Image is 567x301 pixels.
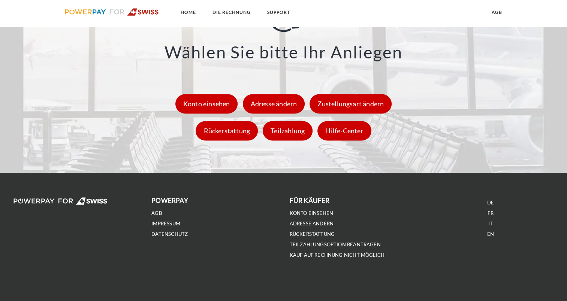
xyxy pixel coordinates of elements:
img: logo-swiss-white.svg [13,197,108,205]
a: IMPRESSUM [151,221,180,227]
div: Hilfe-Center [317,121,371,140]
a: agb [485,6,509,19]
a: Adresse ändern [290,221,334,227]
a: DATENSCHUTZ [151,231,188,237]
img: logo-swiss.svg [65,8,159,16]
a: agb [151,210,162,216]
a: Rückerstattung [194,127,260,135]
a: EN [487,231,494,237]
b: FÜR KÄUFER [290,197,330,204]
div: Rückerstattung [196,121,258,140]
a: Teilzahlungsoption beantragen [290,241,381,248]
a: Kauf auf Rechnung nicht möglich [290,252,385,258]
a: Konto einsehen [174,100,240,108]
div: Adresse ändern [243,94,305,113]
div: Zustellungsart ändern [310,94,392,113]
a: DE [487,200,494,206]
b: POWERPAY [151,197,188,204]
a: Teilzahlung [261,127,314,135]
div: Konto einsehen [175,94,238,113]
a: SUPPORT [261,6,296,19]
a: Adresse ändern [241,100,307,108]
a: Zustellungsart ändern [308,100,393,108]
a: IT [488,221,493,227]
a: Home [174,6,202,19]
div: Teilzahlung [263,121,313,140]
h3: Wählen Sie bitte Ihr Anliegen [38,44,530,61]
a: Rückerstattung [290,231,335,237]
a: DIE RECHNUNG [206,6,257,19]
a: FR [488,210,493,216]
a: Konto einsehen [290,210,334,216]
a: Hilfe-Center [316,127,373,135]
